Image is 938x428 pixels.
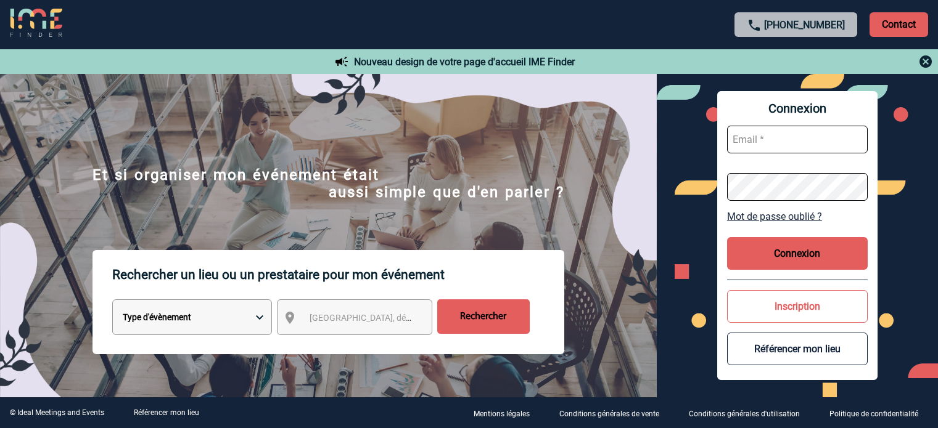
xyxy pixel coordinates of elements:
[727,290,868,323] button: Inscription
[820,407,938,419] a: Politique de confidentialité
[679,407,820,419] a: Conditions générales d'utilisation
[112,250,564,299] p: Rechercher un lieu ou un prestataire pour mon événement
[559,410,659,418] p: Conditions générales de vente
[464,407,549,419] a: Mentions légales
[10,408,104,417] div: © Ideal Meetings and Events
[764,19,845,31] a: [PHONE_NUMBER]
[474,410,530,418] p: Mentions légales
[727,101,868,116] span: Connexion
[134,408,199,417] a: Référencer mon lieu
[549,407,679,419] a: Conditions générales de vente
[727,333,868,365] button: Référencer mon lieu
[727,126,868,153] input: Email *
[689,410,800,418] p: Conditions générales d'utilisation
[747,18,762,33] img: call-24-px.png
[310,313,481,323] span: [GEOGRAPHIC_DATA], département, région...
[727,211,868,222] a: Mot de passe oublié ?
[437,299,530,334] input: Rechercher
[727,237,868,270] button: Connexion
[870,12,928,37] p: Contact
[829,410,918,418] p: Politique de confidentialité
